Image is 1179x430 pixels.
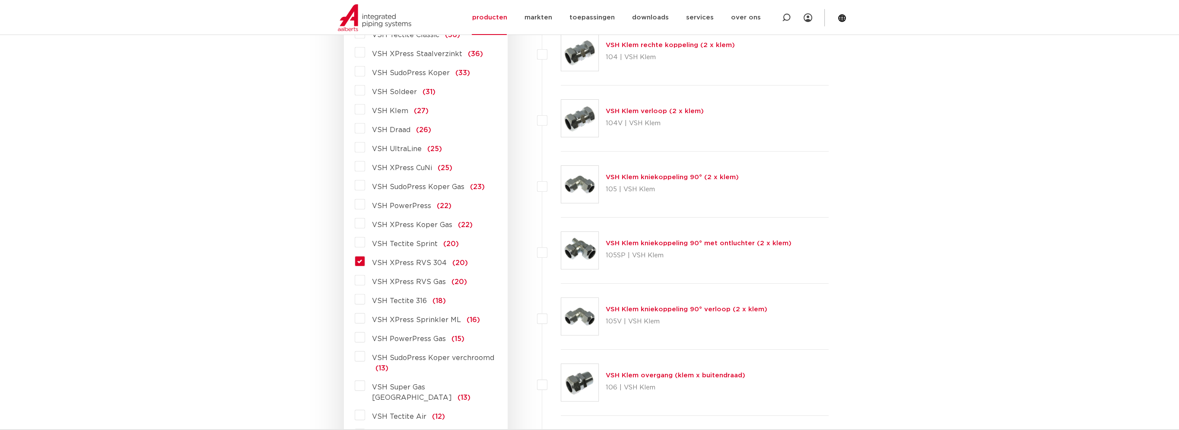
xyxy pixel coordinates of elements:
[372,354,494,361] span: VSH SudoPress Koper verchroomd
[438,164,452,171] span: (25)
[372,240,438,247] span: VSH Tectite Sprint
[606,315,767,329] p: 105V | VSH Klem
[606,381,745,395] p: 106 | VSH Klem
[561,364,598,401] img: Thumbnail for VSH Klem overgang (klem x buitendraad)
[606,51,735,64] p: 104 | VSH Klem
[375,365,388,372] span: (13)
[372,221,452,228] span: VSH XPress Koper Gas
[372,164,432,171] span: VSH XPress CuNi
[423,89,435,95] span: (31)
[372,70,450,76] span: VSH SudoPress Koper
[372,145,422,152] span: VSH UltraLine
[427,145,442,152] span: (25)
[414,107,429,114] span: (27)
[606,372,745,379] a: VSH Klem overgang (klem x buitendraad)
[451,278,467,285] span: (20)
[372,384,452,401] span: VSH Super Gas [GEOGRAPHIC_DATA]
[468,51,483,57] span: (36)
[372,259,447,266] span: VSH XPress RVS 304
[372,335,446,342] span: VSH PowerPress Gas
[372,51,462,57] span: VSH XPress Staalverzinkt
[561,232,598,269] img: Thumbnail for VSH Klem kniekoppeling 90° met ontluchter (2 x klem)
[372,126,410,133] span: VSH Draad
[561,100,598,137] img: Thumbnail for VSH Klem verloop (2 x klem)
[445,32,460,38] span: (36)
[437,202,451,209] span: (22)
[372,202,431,209] span: VSH PowerPress
[606,42,735,48] a: VSH Klem rechte koppeling (2 x klem)
[458,221,473,228] span: (22)
[372,316,461,323] span: VSH XPress Sprinkler ML
[561,34,598,71] img: Thumbnail for VSH Klem rechte koppeling (2 x klem)
[372,413,426,420] span: VSH Tectite Air
[372,278,446,285] span: VSH XPress RVS Gas
[416,126,431,133] span: (26)
[606,108,704,114] a: VSH Klem verloop (2 x klem)
[458,394,470,401] span: (13)
[372,32,439,38] span: VSH Tectite Classic
[372,89,417,95] span: VSH Soldeer
[606,240,791,247] a: VSH Klem kniekoppeling 90° met ontluchter (2 x klem)
[432,413,445,420] span: (12)
[561,298,598,335] img: Thumbnail for VSH Klem kniekoppeling 90° verloop (2 x klem)
[561,166,598,203] img: Thumbnail for VSH Klem kniekoppeling 90° (2 x klem)
[606,174,739,180] a: VSH Klem kniekoppeling 90° (2 x klem)
[432,297,446,304] span: (18)
[451,335,464,342] span: (15)
[443,240,459,247] span: (20)
[455,70,470,76] span: (33)
[606,306,767,313] a: VSH Klem kniekoppeling 90° verloop (2 x klem)
[372,107,408,114] span: VSH Klem
[606,183,739,196] p: 105 | VSH Klem
[372,183,464,190] span: VSH SudoPress Koper Gas
[470,183,485,190] span: (23)
[606,117,704,130] p: 104V | VSH Klem
[606,249,791,262] p: 105SP | VSH Klem
[467,316,480,323] span: (16)
[452,259,468,266] span: (20)
[372,297,427,304] span: VSH Tectite 316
